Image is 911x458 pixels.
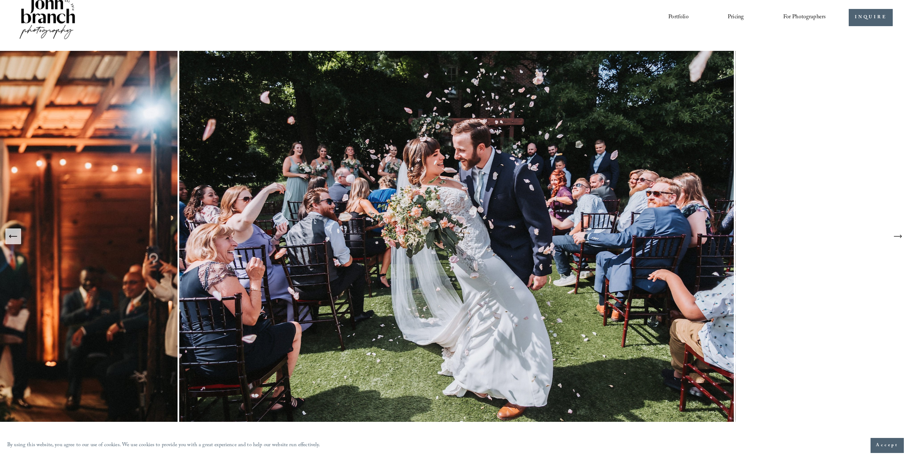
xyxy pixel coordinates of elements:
span: Accept [876,442,898,449]
a: INQUIRE [849,9,893,26]
button: Accept [871,438,904,453]
button: Next Slide [890,228,906,244]
button: Previous Slide [5,228,21,244]
img: Raleigh Wedding Photographer [179,51,736,422]
a: Pricing [728,11,744,24]
p: By using this website, you agree to our use of cookies. We use cookies to provide you with a grea... [7,440,320,451]
a: folder dropdown [783,11,826,24]
span: For Photographers [783,12,826,23]
a: Portfolio [668,11,688,24]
